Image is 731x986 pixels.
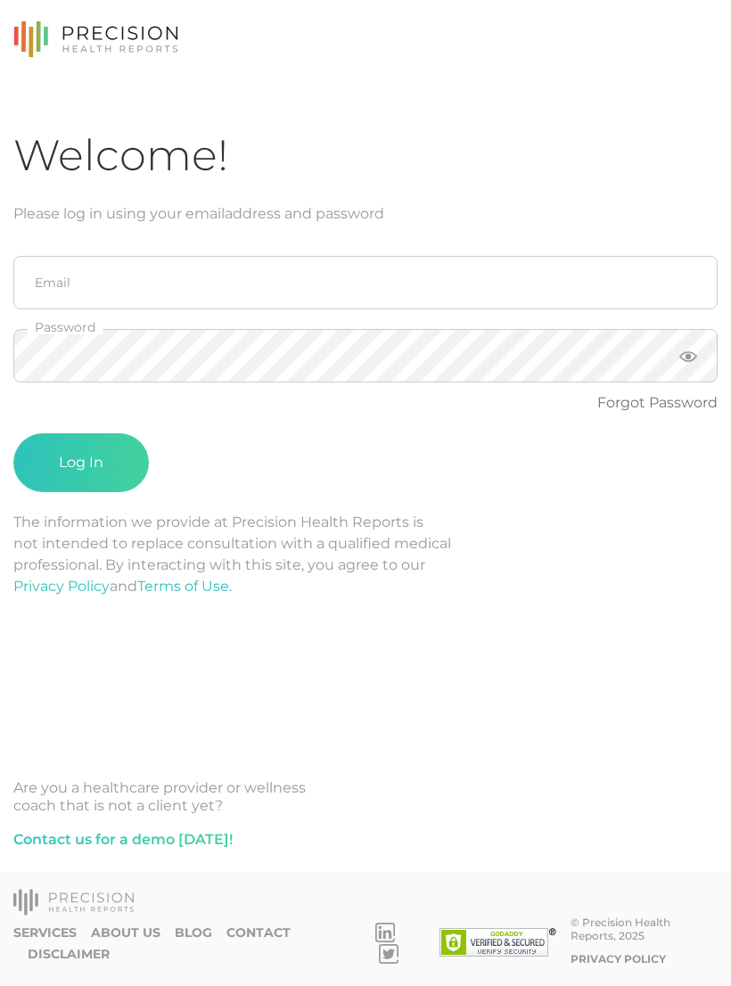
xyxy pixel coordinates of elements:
p: The information we provide at Precision Health Reports is not intended to replace consultation wi... [13,512,718,597]
img: SSL site seal - click to verify [439,928,556,957]
a: Services [13,925,77,941]
div: © Precision Health Reports, 2025 [571,916,718,942]
a: Contact us for a demo [DATE]! [13,829,233,850]
input: Email [13,256,718,309]
h1: Welcome! [13,129,718,182]
a: Terms of Use. [137,578,232,595]
a: Privacy Policy [571,952,666,965]
a: Privacy Policy [13,578,110,595]
a: Forgot Password [597,394,718,411]
button: Log In [13,433,149,492]
a: Disclaimer [28,947,110,962]
a: About Us [91,925,160,941]
div: Please log in using your email address and password [13,203,718,225]
a: Blog [175,925,212,941]
div: Are you a healthcare provider or wellness coach that is not a client yet? [13,779,718,815]
a: Contact [226,925,291,941]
